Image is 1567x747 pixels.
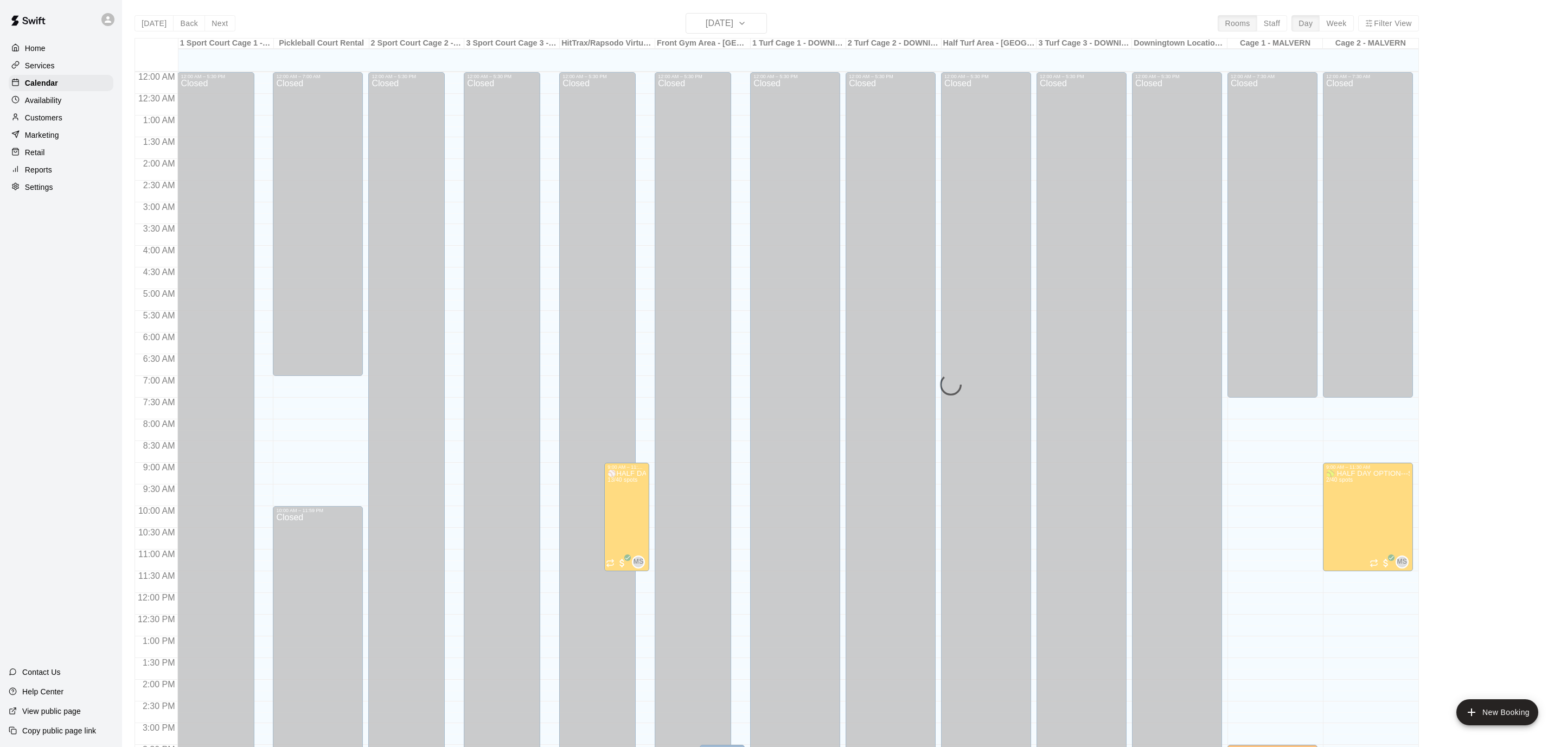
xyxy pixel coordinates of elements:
span: MS [1397,557,1407,567]
div: Half Turf Area - [GEOGRAPHIC_DATA] [942,39,1037,49]
p: Calendar [25,78,58,88]
div: 1 Turf Cage 1 - DOWNINGTOWN [751,39,846,49]
p: Reports [25,164,52,175]
span: 11:30 AM [136,571,178,580]
div: 12:00 AM – 5:30 PM [562,74,632,79]
span: 3:00 PM [140,723,178,732]
span: All customers have paid [617,558,628,569]
span: 2:30 PM [140,701,178,711]
p: View public page [22,706,81,717]
span: 12:00 PM [135,593,177,602]
span: 1:00 PM [140,636,178,646]
span: 11:00 AM [136,550,178,559]
div: 12:00 AM – 7:00 AM [276,74,360,79]
div: 12:00 AM – 7:30 AM: Closed [1323,72,1413,398]
span: 4:00 AM [140,246,178,255]
div: Michelle Sawka (Instructor / Owner / Operator) [632,556,645,569]
p: Help Center [22,686,63,697]
a: Availability [9,92,113,108]
a: Services [9,58,113,74]
span: 8:30 AM [140,441,178,450]
div: 12:00 AM – 7:00 AM: Closed [273,72,363,376]
div: 12:00 AM – 5:30 PM [753,74,837,79]
div: 2 Sport Court Cage 2 - DOWNINGTOWN [369,39,465,49]
span: 9:00 AM [140,463,178,472]
span: 4:30 AM [140,267,178,277]
div: 12:00 AM – 5:30 PM [658,74,728,79]
div: Front Gym Area - [GEOGRAPHIC_DATA] [655,39,751,49]
a: Marketing [9,127,113,143]
a: Home [9,40,113,56]
div: 10:00 AM – 11:59 PM [276,508,360,513]
span: 10:00 AM [136,506,178,515]
div: Closed [276,79,360,380]
span: 12:30 AM [136,94,178,103]
div: 9:00 AM – 11:30 AM [1326,464,1410,470]
span: All customers have paid [1380,558,1391,569]
div: 12:00 AM – 7:30 AM: Closed [1227,72,1317,398]
span: 2/40 spots filled [1326,477,1353,483]
span: 8:00 AM [140,419,178,429]
div: 12:00 AM – 5:30 PM [467,74,537,79]
div: Closed [1231,79,1314,401]
span: 1:30 AM [140,137,178,146]
div: 9:00 AM – 11:30 AM: ⚾️HALF DAY OPTION---BASEBALL SUMMER CAMP--SPLASH AT THE PLATE!⚾️ [604,463,649,571]
span: Michelle Sawka (Instructor / Owner / Operator) [636,556,645,569]
a: Calendar [9,75,113,91]
span: 12:30 PM [135,615,177,624]
span: 6:00 AM [140,333,178,342]
p: Copy public page link [22,725,96,736]
div: Closed [1326,79,1410,401]
p: Home [25,43,46,54]
div: 12:00 AM – 5:30 PM [1135,74,1219,79]
p: Marketing [25,130,59,141]
span: 1:00 AM [140,116,178,125]
div: 12:00 AM – 5:30 PM [181,74,251,79]
span: 2:30 AM [140,181,178,190]
div: 12:00 AM – 7:30 AM [1326,74,1410,79]
div: Cage 1 - MALVERN [1227,39,1323,49]
div: Michelle Sawka (Instructor / Owner / Operator) [1396,556,1409,569]
div: 12:00 AM – 5:30 PM [849,74,932,79]
span: Recurring event [1370,559,1378,567]
div: 9:00 AM – 11:30 AM [607,464,646,470]
span: 2:00 AM [140,159,178,168]
p: Retail [25,147,45,158]
span: 13/40 spots filled [607,477,637,483]
div: Cage 2 - MALVERN [1323,39,1418,49]
a: Reports [9,162,113,178]
span: 10:30 AM [136,528,178,537]
div: HitTrax/Rapsodo Virtual Reality Rental Cage - 16'x35' [560,39,655,49]
span: 9:30 AM [140,484,178,494]
div: 3 Turf Cage 3 - DOWNINGTOWN [1037,39,1132,49]
span: 1:30 PM [140,658,178,667]
span: 12:00 AM [136,72,178,81]
div: Pickleball Court Rental [274,39,369,49]
p: Customers [25,112,62,123]
div: 12:00 AM – 7:30 AM [1231,74,1314,79]
a: Settings [9,179,113,195]
span: MS [634,557,644,567]
p: Contact Us [22,667,61,678]
p: Availability [25,95,62,106]
div: Customers [9,110,113,126]
p: Settings [25,182,53,193]
span: 5:00 AM [140,289,178,298]
span: Michelle Sawka (Instructor / Owner / Operator) [1400,556,1409,569]
p: Services [25,60,55,71]
span: Recurring event [606,559,615,567]
div: 9:00 AM – 11:30 AM: 🥎 HALF DAY OPTION---SOFTBALL SUMMER CAMP--SPLASH AT THE PLATE! 🥎 [1323,463,1413,571]
div: 3 Sport Court Cage 3 - DOWNINGTOWN [464,39,560,49]
a: Retail [9,144,113,161]
span: 5:30 AM [140,311,178,320]
span: 7:00 AM [140,376,178,385]
span: 7:30 AM [140,398,178,407]
div: 12:00 AM – 5:30 PM [1040,74,1123,79]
